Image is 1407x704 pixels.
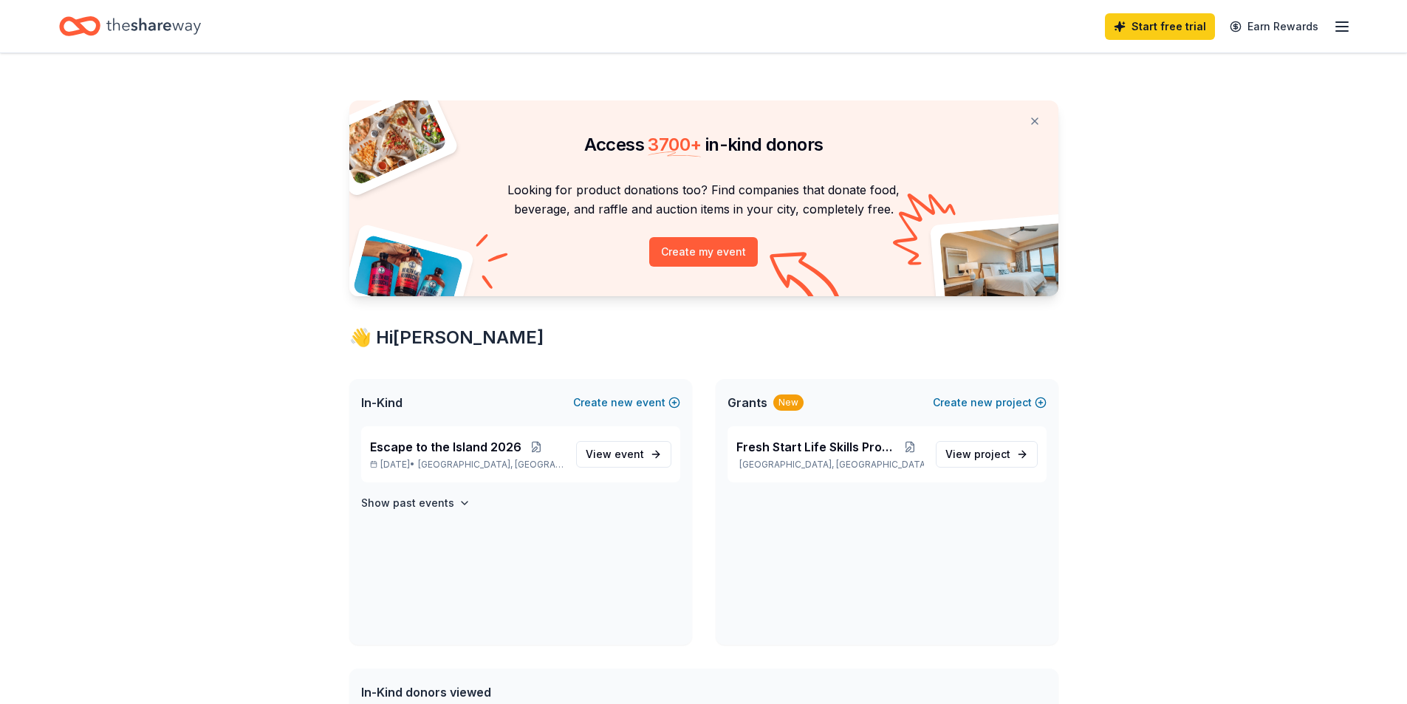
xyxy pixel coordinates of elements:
span: Grants [728,394,767,411]
span: View [945,445,1010,463]
h4: Show past events [361,494,454,512]
div: 👋 Hi [PERSON_NAME] [349,326,1058,349]
span: [GEOGRAPHIC_DATA], [GEOGRAPHIC_DATA] [418,459,564,471]
img: Pizza [332,92,448,186]
button: Show past events [361,494,470,512]
img: Curvy arrow [770,252,843,307]
button: Create my event [649,237,758,267]
a: View event [576,441,671,468]
div: New [773,394,804,411]
p: [DATE] • [370,459,564,471]
a: Start free trial [1105,13,1215,40]
span: View [586,445,644,463]
span: event [615,448,644,460]
a: Earn Rewards [1221,13,1327,40]
span: new [970,394,993,411]
button: Createnewevent [573,394,680,411]
span: Access in-kind donors [584,134,824,155]
span: Escape to the Island 2026 [370,438,521,456]
a: Home [59,9,201,44]
p: Looking for product donations too? Find companies that donate food, beverage, and raffle and auct... [367,180,1041,219]
span: In-Kind [361,394,403,411]
span: project [974,448,1010,460]
span: Fresh Start Life Skills Program [736,438,897,456]
button: Createnewproject [933,394,1047,411]
span: new [611,394,633,411]
p: [GEOGRAPHIC_DATA], [GEOGRAPHIC_DATA] [736,459,924,471]
span: 3700 + [648,134,701,155]
a: View project [936,441,1038,468]
div: In-Kind donors viewed [361,683,660,701]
